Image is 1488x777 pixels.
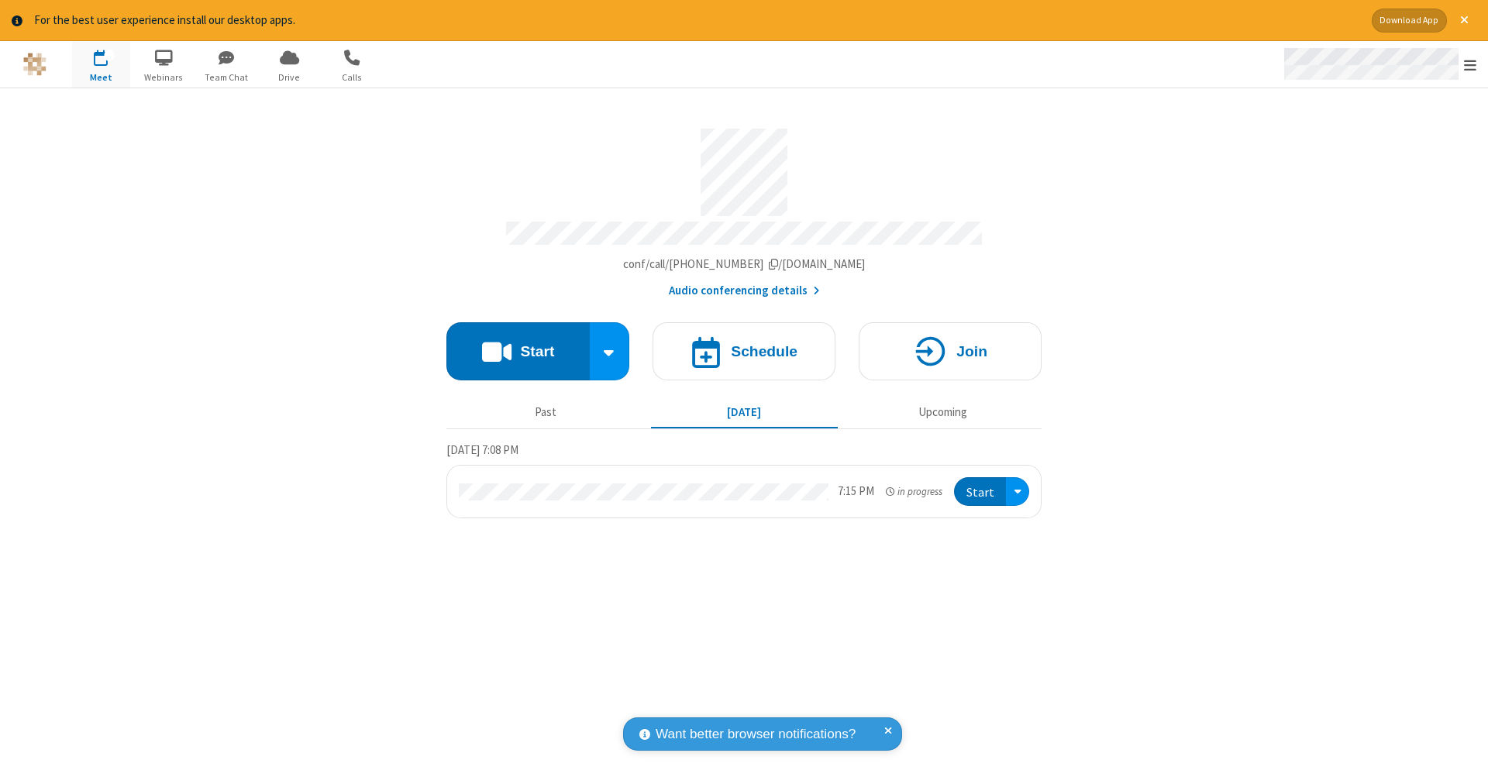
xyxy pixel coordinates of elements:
img: QA Selenium DO NOT DELETE OR CHANGE [23,53,46,76]
span: Webinars [135,70,193,84]
button: Past [453,398,639,428]
div: For the best user experience install our desktop apps. [34,12,1360,29]
h4: Join [956,344,987,359]
div: Open menu [1269,41,1488,88]
button: [DATE] [651,398,838,428]
h4: Schedule [731,344,797,359]
button: Upcoming [849,398,1036,428]
section: Account details [446,117,1042,299]
div: 1 [105,50,115,61]
button: Audio conferencing details [669,282,820,300]
span: Team Chat [198,70,256,84]
span: Meet [72,70,130,84]
span: Drive [260,70,319,84]
button: Schedule [653,322,835,380]
span: [DATE] 7:08 PM [446,442,518,457]
section: Today's Meetings [446,441,1042,518]
button: Copy my meeting room linkCopy my meeting room link [623,256,866,273]
div: Open menu [1006,477,1029,506]
button: Join [859,322,1042,380]
button: Close alert [1452,9,1476,33]
div: 7:15 PM [838,483,874,500]
span: Calls [323,70,381,84]
button: Download App [1372,9,1447,33]
em: in progress [886,484,942,499]
h4: Start [520,344,554,359]
div: Start conference options [590,322,630,380]
span: Copy my meeting room link [623,256,866,271]
span: Want better browser notifications? [656,724,856,744]
button: Start [954,477,1006,506]
button: Logo [5,41,64,88]
button: Start [446,322,590,380]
